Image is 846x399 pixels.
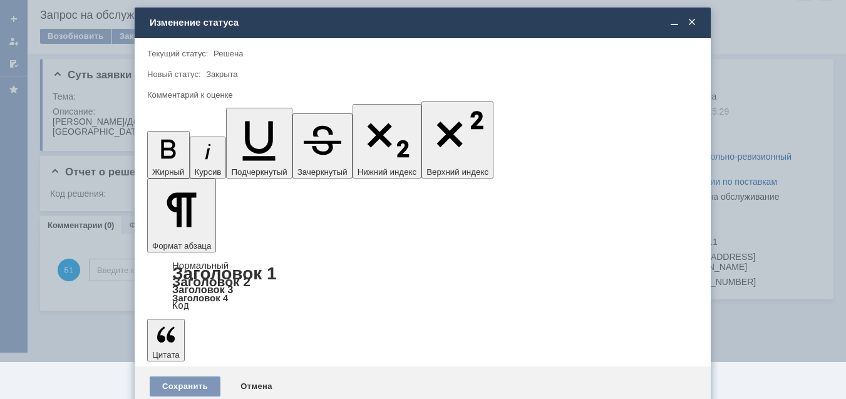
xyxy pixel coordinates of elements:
a: Код [172,300,189,311]
a: Заголовок 2 [172,274,250,289]
span: Зачеркнутый [297,167,348,177]
button: Цитата [147,319,185,361]
a: Нормальный [172,260,229,271]
button: Формат абзаца [147,179,216,252]
div: Комментарий к оценке [147,91,696,99]
span: Решена [214,49,243,58]
label: Новый статус: [147,70,201,79]
button: Подчеркнутый [226,108,292,179]
div: Формат абзаца [147,261,698,310]
span: Цитата [152,350,180,360]
span: Нижний индекс [358,167,417,177]
button: Нижний индекс [353,104,422,179]
span: Закрыть [686,17,698,28]
span: Подчеркнутый [231,167,287,177]
div: Изменение статуса [150,17,698,28]
span: Верхний индекс [426,167,488,177]
button: Курсив [190,137,227,179]
label: Текущий статус: [147,49,208,58]
button: Зачеркнутый [292,113,353,179]
button: Жирный [147,131,190,179]
button: Верхний индекс [421,101,493,179]
a: Заголовок 3 [172,284,233,295]
span: Формат абзаца [152,241,211,251]
span: Жирный [152,167,185,177]
span: Свернуть (Ctrl + M) [668,17,681,28]
span: Курсив [195,167,222,177]
a: Заголовок 4 [172,293,228,303]
a: Заголовок 1 [172,264,277,283]
span: Закрыта [206,70,237,79]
